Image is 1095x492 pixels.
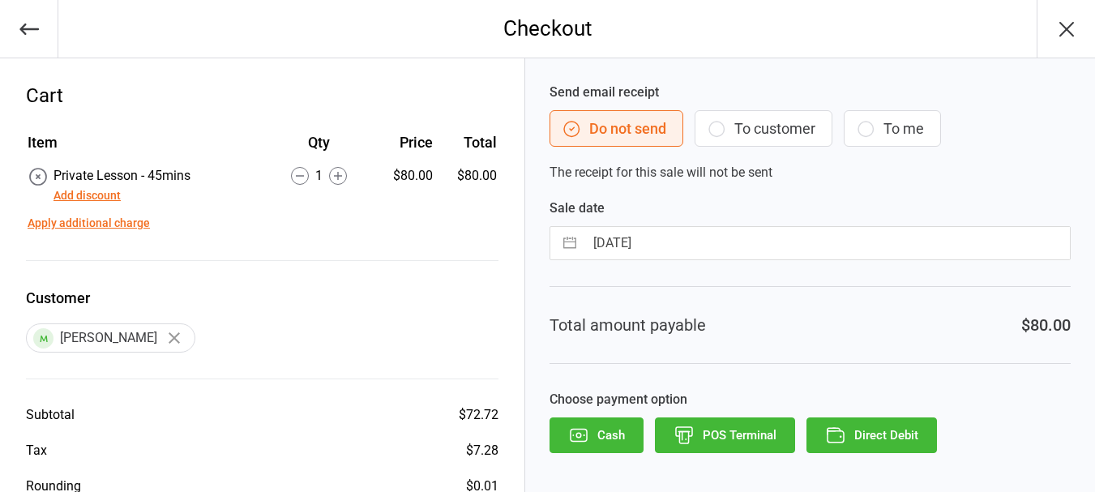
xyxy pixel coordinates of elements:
td: $80.00 [439,166,497,205]
div: $80.00 [1021,313,1071,337]
div: Tax [26,441,47,460]
div: $72.72 [459,405,498,425]
th: Total [439,131,497,165]
span: Private Lesson - 45mins [53,168,190,183]
div: The receipt for this sale will not be sent [550,83,1071,182]
button: Do not send [550,110,683,147]
button: Apply additional charge [28,215,150,232]
div: [PERSON_NAME] [26,323,195,353]
div: Total amount payable [550,313,706,337]
label: Choose payment option [550,390,1071,409]
div: Subtotal [26,405,75,425]
label: Sale date [550,199,1071,218]
div: $80.00 [373,166,433,186]
div: Price [373,131,433,153]
label: Customer [26,287,498,309]
div: Cart [26,81,498,110]
div: $7.28 [466,441,498,460]
th: Item [28,131,264,165]
div: 1 [266,166,372,186]
button: To me [844,110,941,147]
label: Send email receipt [550,83,1071,102]
button: Cash [550,417,644,453]
th: Qty [266,131,372,165]
button: POS Terminal [655,417,795,453]
button: To customer [695,110,832,147]
button: Add discount [53,187,121,204]
button: Direct Debit [806,417,937,453]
